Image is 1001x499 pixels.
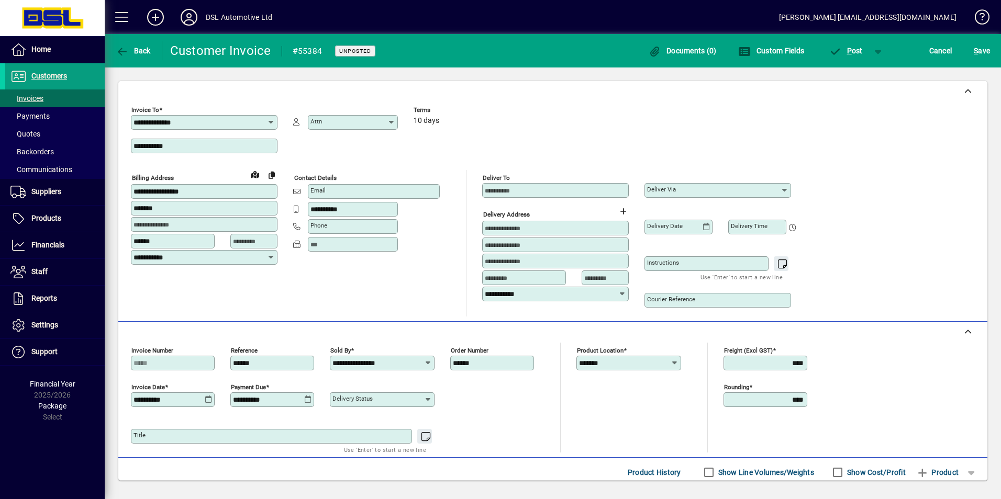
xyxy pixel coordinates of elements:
span: Product History [628,464,681,481]
mat-label: Instructions [647,259,679,266]
div: #55384 [293,43,322,60]
button: Add [139,8,172,27]
button: Save [971,41,993,60]
mat-label: Phone [310,222,327,229]
button: Post [824,41,868,60]
a: Reports [5,286,105,312]
a: Staff [5,259,105,285]
button: Product History [624,463,685,482]
a: Knowledge Base [967,2,988,36]
mat-label: Email [310,187,326,194]
span: Support [31,347,58,356]
a: Support [5,339,105,365]
a: Products [5,206,105,232]
a: Financials [5,232,105,258]
span: Staff [31,267,48,276]
mat-label: Title [134,432,146,439]
mat-hint: Use 'Enter' to start a new line [700,271,783,283]
span: Communications [10,165,72,174]
label: Show Cost/Profit [845,467,906,478]
mat-label: Sold by [330,347,351,354]
span: Custom Fields [738,47,804,55]
span: Home [31,45,51,53]
span: Terms [414,107,476,114]
span: Financials [31,241,64,249]
span: ave [974,42,990,59]
span: Product [916,464,959,481]
mat-label: Invoice To [131,106,159,114]
span: Customers [31,72,67,80]
button: Choose address [615,203,631,220]
mat-label: Invoice date [131,383,165,391]
a: Quotes [5,125,105,143]
span: Settings [31,321,58,329]
button: Custom Fields [736,41,807,60]
div: DSL Automotive Ltd [206,9,272,26]
mat-label: Reference [231,347,258,354]
span: Payments [10,112,50,120]
mat-label: Freight (excl GST) [724,347,773,354]
a: Backorders [5,143,105,161]
div: Customer Invoice [170,42,271,59]
mat-label: Deliver via [647,186,676,193]
button: Product [911,463,964,482]
a: Payments [5,107,105,125]
mat-label: Courier Reference [647,296,695,303]
span: Suppliers [31,187,61,196]
mat-hint: Use 'Enter' to start a new line [344,444,426,456]
span: Back [116,47,151,55]
button: Profile [172,8,206,27]
app-page-header-button: Back [105,41,162,60]
a: View on map [247,166,263,183]
span: P [847,47,852,55]
mat-label: Delivery time [731,222,768,230]
span: Reports [31,294,57,302]
button: Documents (0) [646,41,719,60]
mat-label: Payment due [231,383,266,391]
a: Home [5,37,105,63]
span: Package [38,402,66,410]
label: Show Line Volumes/Weights [716,467,814,478]
a: Communications [5,161,105,178]
span: Quotes [10,130,40,138]
a: Settings [5,312,105,338]
div: [PERSON_NAME] [EMAIL_ADDRESS][DOMAIN_NAME] [779,9,956,26]
a: Suppliers [5,179,105,205]
button: Back [113,41,153,60]
mat-label: Invoice number [131,347,173,354]
span: ost [829,47,863,55]
mat-label: Rounding [724,383,749,391]
button: Cancel [927,41,955,60]
span: Unposted [339,48,371,54]
span: Invoices [10,94,43,103]
mat-label: Product location [577,347,624,354]
a: Invoices [5,89,105,107]
span: Products [31,214,61,222]
mat-label: Attn [310,118,322,125]
mat-label: Deliver To [483,174,510,182]
mat-label: Delivery date [647,222,683,230]
span: 10 days [414,117,439,125]
mat-label: Delivery status [332,395,373,402]
span: Backorders [10,148,54,156]
span: Cancel [929,42,952,59]
span: Financial Year [30,380,75,388]
span: S [974,47,978,55]
span: Documents (0) [649,47,717,55]
mat-label: Order number [451,347,488,354]
button: Copy to Delivery address [263,166,280,183]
